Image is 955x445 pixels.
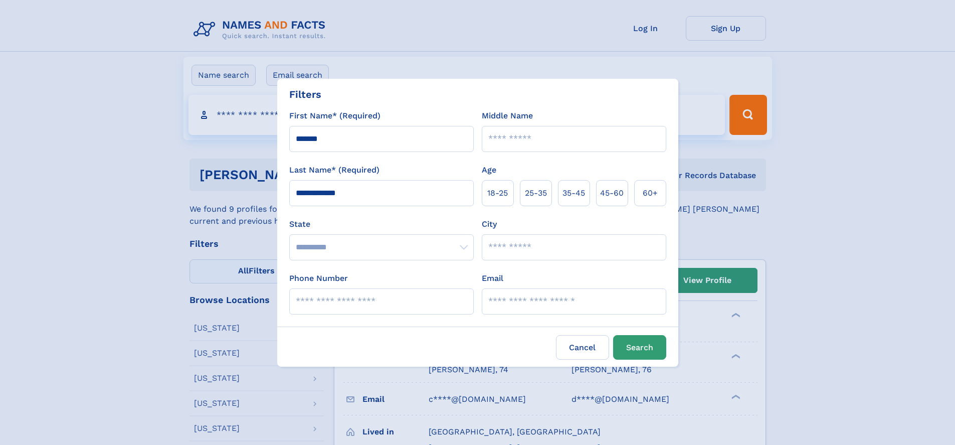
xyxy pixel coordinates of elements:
label: Phone Number [289,272,348,284]
div: Filters [289,87,321,102]
label: Email [482,272,503,284]
span: 45‑60 [600,187,624,199]
label: Cancel [556,335,609,360]
span: 35‑45 [562,187,585,199]
span: 25‑35 [525,187,547,199]
label: Middle Name [482,110,533,122]
span: 18‑25 [487,187,508,199]
label: Last Name* (Required) [289,164,379,176]
label: State [289,218,474,230]
label: Age [482,164,496,176]
button: Search [613,335,666,360]
label: City [482,218,497,230]
span: 60+ [643,187,658,199]
label: First Name* (Required) [289,110,380,122]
